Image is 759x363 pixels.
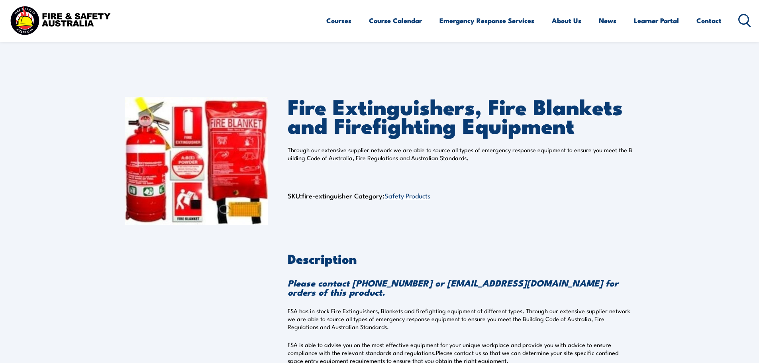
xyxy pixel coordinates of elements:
img: Fire Extinguishers, Fire Blankets and Firefighting Equipment [125,97,268,225]
a: Safety Products [384,190,430,200]
a: Courses [326,10,351,31]
a: Learner Portal [634,10,679,31]
strong: Please contact [PHONE_NUMBER] or [EMAIL_ADDRESS][DOMAIN_NAME] for orders of this product. [288,276,618,299]
span: SKU: [288,190,352,200]
h1: Fire Extinguishers, Fire Blankets and Firefighting Equipment [288,97,635,134]
a: Course Calendar [369,10,422,31]
a: Emergency Response Services [439,10,534,31]
p: FSA has in stock Fire Extinguishers, Blankets and firefighting equipment of different types. Thro... [288,307,635,331]
span: Category: [354,190,430,200]
span: fire-extinguisher [302,190,352,200]
h2: Description [288,253,635,264]
p: Through our extensive supplier network we are able to source all types of emergency response equi... [288,146,635,162]
a: About Us [552,10,581,31]
a: News [599,10,616,31]
a: Contact [696,10,722,31]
